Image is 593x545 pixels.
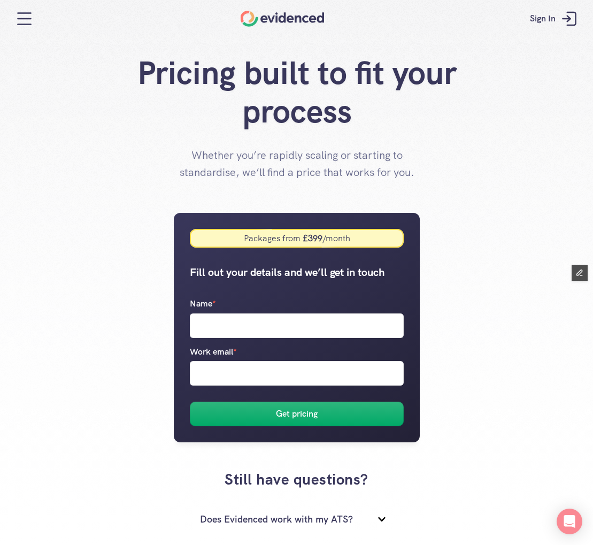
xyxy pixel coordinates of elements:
[190,402,404,426] button: Get pricing
[200,512,366,527] p: Does Evidenced work with my ATS?
[190,264,404,281] h5: Fill out your details and we’ll get in touch
[530,12,556,26] p: Sign In
[572,265,588,281] button: Edit Framer Content
[557,509,582,534] div: Open Intercom Messenger
[190,345,237,359] p: Work email
[122,469,471,490] h3: Still have questions?
[522,3,588,35] a: Sign In
[163,147,430,181] p: Whether you’re rapidly scaling or starting to standardise, we’ll find a price that works for you.
[190,361,404,386] input: Work email*
[83,53,511,131] h1: Pricing built to fit your process
[276,407,318,421] h6: Get pricing
[241,11,325,27] a: Home
[243,233,350,244] div: Packages from /month
[190,313,404,338] input: Name*
[190,297,216,311] p: Name
[300,233,322,244] strong: £ 399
